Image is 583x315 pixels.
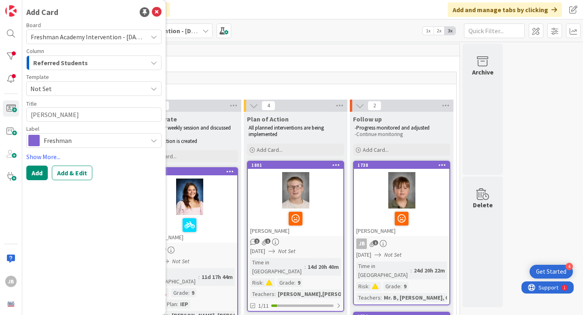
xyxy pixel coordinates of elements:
span: Board [26,22,41,28]
span: : [198,272,200,281]
a: Show More... [26,152,162,162]
div: [PERSON_NAME] [142,215,237,243]
div: JB [354,238,449,249]
input: Quick Filter... [464,23,525,38]
i: Not Set [172,258,189,265]
span: 1 [254,238,260,244]
span: 4 [262,101,275,111]
div: Teachers [250,289,274,298]
div: 1 [42,3,44,10]
span: : [400,282,402,291]
div: 24d 20h 22m [412,266,447,275]
button: Add & Edit [52,166,92,180]
div: Grade [277,278,294,287]
div: 9 [296,278,302,287]
div: Risk [250,278,262,287]
span: Plan of Action [247,115,289,123]
span: Students [33,86,446,94]
div: 1801[PERSON_NAME] [248,162,343,236]
span: -Met at our weekly session and discussed student [143,124,232,138]
span: Follow up [353,115,382,123]
a: 1801[PERSON_NAME][DATE]Not SetTime in [GEOGRAPHIC_DATA]:14d 20h 40mRisk:Grade:9Teachers:[PERSON_N... [247,161,344,312]
span: : [294,278,296,287]
span: Add Card... [363,146,389,153]
div: Add Card [26,6,58,18]
span: Support [17,1,37,11]
span: Freshman Academy Intervention - [DATE]-[DATE] [31,33,168,41]
div: Open Get Started checklist, remaining modules: 4 [530,265,573,279]
div: 1740 [145,169,237,175]
span: : [368,282,370,291]
div: 4 [566,263,573,270]
div: Archive [472,67,494,77]
span: [DATE] [250,247,265,255]
div: JB [142,245,237,255]
div: 11d 17h 44m [200,272,235,281]
button: Referred Students [26,55,162,70]
div: IEP [178,300,190,309]
span: Add Card... [257,146,283,153]
div: 1740[PERSON_NAME] [142,168,237,243]
span: : [262,278,264,287]
span: Freshman Academy [30,58,449,66]
div: JB [356,238,367,249]
div: [PERSON_NAME] [248,209,343,236]
img: avatar [5,298,17,310]
span: : [411,266,412,275]
span: Referred Students [33,57,88,68]
span: 1/11 [258,302,269,310]
span: 2x [434,27,445,35]
span: : [274,289,276,298]
div: 1738 [357,162,449,168]
div: [PERSON_NAME] [354,209,449,236]
div: Grade [171,288,188,297]
button: Add [26,166,48,180]
span: 3x [445,27,455,35]
div: Grade [383,282,400,291]
span: 1 [373,240,378,245]
span: : [188,288,189,297]
div: [PERSON_NAME],[PERSON_NAME],[PERSON_NAME],T... [276,289,421,298]
div: 9 [402,282,409,291]
span: : [304,262,306,271]
div: Mr. B, [PERSON_NAME], Corum,... [382,293,471,302]
i: Not Set [384,251,402,258]
div: Add and manage tabs by clicking [448,2,562,17]
textarea: [PERSON_NAME] [26,107,162,122]
div: JB [5,276,17,287]
span: -Progress monitored and adjusted [355,124,430,131]
div: 1738 [354,162,449,169]
label: Title [26,100,37,107]
span: Template [26,74,49,80]
div: 1740 [142,168,237,175]
span: : [177,300,178,309]
span: -Plan of action is created [143,138,197,145]
i: Not Set [278,247,296,255]
span: All planned interventions are being implemented [249,124,325,138]
div: 1801 [251,162,343,168]
div: 1738[PERSON_NAME] [354,162,449,236]
div: 1801 [248,162,343,169]
span: Freshman [44,135,143,146]
div: Get Started [536,268,566,276]
div: Delete [473,200,493,210]
div: 9 [189,288,196,297]
span: 2 [368,101,381,111]
div: Risk [356,282,368,291]
div: Time in [GEOGRAPHIC_DATA] [250,258,304,276]
p: -Continue monitoring [355,131,449,138]
div: Time in [GEOGRAPHIC_DATA] [356,262,411,279]
a: 1738[PERSON_NAME]JB[DATE]Not SetTime in [GEOGRAPHIC_DATA]:24d 20h 22mRisk:Grade:9Teachers:Mr. B, ... [353,161,450,305]
span: Not Set [30,83,141,94]
div: 14d 20h 40m [306,262,341,271]
div: Teachers [356,293,381,302]
span: [DATE] [356,251,371,259]
span: Column [26,48,44,54]
span: Label [26,126,39,132]
span: 1 [265,238,270,244]
img: Visit kanbanzone.com [5,5,17,17]
div: Time in [GEOGRAPHIC_DATA] [144,268,198,286]
span: 1x [423,27,434,35]
span: : [381,293,382,302]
